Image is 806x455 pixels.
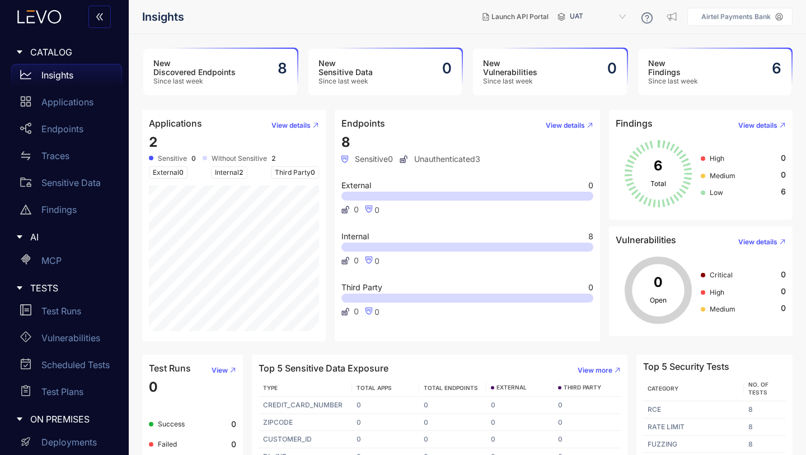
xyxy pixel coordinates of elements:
h2: 8 [278,60,287,77]
b: 2 [271,155,276,162]
span: Unauthenticated 3 [400,155,480,164]
h2: 6 [772,60,781,77]
span: warning [20,204,31,215]
td: 8 [744,419,786,436]
button: View details [729,117,786,134]
p: Airtel Payments Bank [701,13,771,21]
td: 0 [352,414,419,431]
a: Insights [11,64,122,91]
div: TESTS [7,276,122,300]
span: AI [30,232,113,242]
span: Third Party [341,284,382,291]
h4: Endpoints [341,118,385,128]
span: Sensitive [158,155,187,162]
span: 0 [354,256,359,265]
td: 0 [419,397,486,414]
td: 0 [554,414,621,431]
td: CREDIT_CARD_NUMBER [259,397,352,414]
span: THIRD PARTY [564,384,601,391]
button: View [203,361,236,379]
span: Since last week [318,77,373,85]
b: 0 [231,440,236,449]
a: Test Runs [11,300,122,327]
span: 0 [781,287,786,296]
span: TOTAL APPS [357,384,392,391]
td: 0 [486,414,554,431]
a: Findings [11,198,122,225]
h3: New Findings [648,59,698,77]
p: Test Plans [41,387,83,397]
span: UAT [570,8,628,26]
h3: New Vulnerabilities [483,59,537,77]
span: 0 [588,182,593,189]
span: double-left [95,12,104,22]
button: View details [537,117,593,134]
span: 0 [354,205,359,214]
span: View [212,366,228,374]
button: Launch API Portal [474,8,557,26]
span: 0 [311,168,315,177]
a: Applications [11,91,122,118]
td: 0 [554,397,621,414]
h4: Top 5 Sensitive Data Exposure [259,363,388,373]
span: caret-right [16,415,24,423]
span: Since last week [483,77,537,85]
span: caret-right [16,48,24,56]
span: Low [710,188,723,197]
span: Failed [158,440,177,448]
span: 0 [781,170,786,179]
span: 0 [179,168,184,177]
p: Insights [41,70,73,80]
button: double-left [88,6,111,28]
span: 2 [239,168,243,177]
span: 0 [149,379,158,395]
td: 0 [419,431,486,448]
span: 0 [374,256,379,266]
td: FUZZING [643,436,744,453]
h4: Test Runs [149,363,191,373]
p: Test Runs [41,306,81,316]
p: Traces [41,151,69,161]
span: 6 [781,187,786,196]
p: Applications [41,97,93,107]
span: CATALOG [30,47,113,57]
td: 8 [744,401,786,419]
span: caret-right [16,284,24,292]
span: Since last week [648,77,698,85]
p: Findings [41,205,77,215]
span: TOTAL ENDPOINTS [424,384,478,391]
span: Medium [710,305,735,313]
div: ON PREMISES [7,407,122,431]
h3: New Sensitive Data [318,59,373,77]
span: View details [738,238,777,246]
a: Endpoints [11,118,122,145]
span: Insights [142,11,184,24]
span: Success [158,420,185,428]
span: 0 [374,307,379,317]
span: High [710,154,724,162]
span: 0 [588,284,593,291]
button: View more [569,361,621,379]
div: AI [7,225,122,249]
h2: 0 [607,60,617,77]
button: View details [263,117,319,134]
b: 0 [231,420,236,429]
span: Sensitive 0 [341,155,393,164]
td: 0 [486,431,554,448]
span: 0 [781,154,786,162]
td: 0 [486,397,554,414]
span: Since last week [153,77,236,85]
h4: Top 5 Security Tests [643,361,729,372]
p: Scheduled Tests [41,360,110,370]
td: 0 [352,397,419,414]
h2: 0 [442,60,452,77]
span: Third Party [271,166,319,179]
span: View details [271,122,311,129]
span: swap [20,150,31,161]
span: Critical [710,271,733,279]
span: 0 [374,205,379,215]
p: Sensitive Data [41,178,101,188]
h4: Applications [149,118,202,128]
span: View details [546,122,585,129]
p: MCP [41,256,62,266]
